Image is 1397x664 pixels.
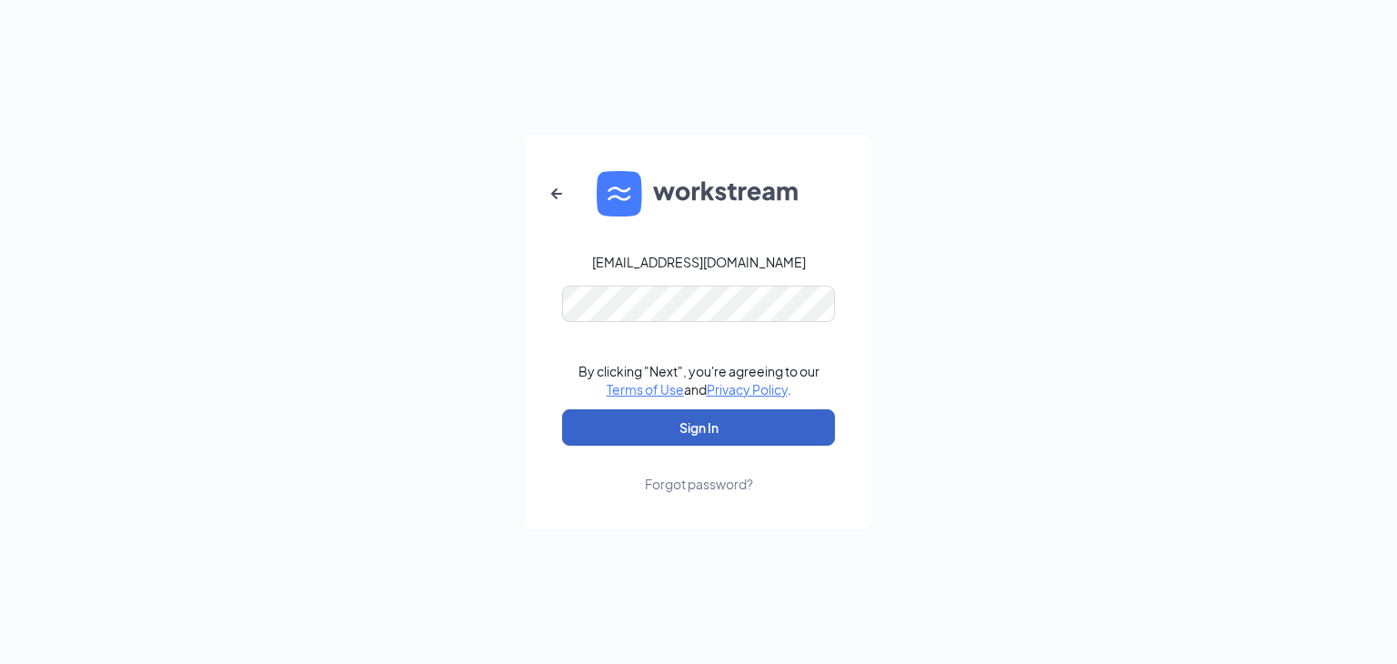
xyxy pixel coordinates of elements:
[592,253,806,271] div: [EMAIL_ADDRESS][DOMAIN_NAME]
[645,446,753,493] a: Forgot password?
[546,183,568,205] svg: ArrowLeftNew
[562,409,835,446] button: Sign In
[645,475,753,493] div: Forgot password?
[597,171,800,216] img: WS logo and Workstream text
[707,381,788,397] a: Privacy Policy
[607,381,684,397] a: Terms of Use
[578,362,819,398] div: By clicking "Next", you're agreeing to our and .
[535,172,578,216] button: ArrowLeftNew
